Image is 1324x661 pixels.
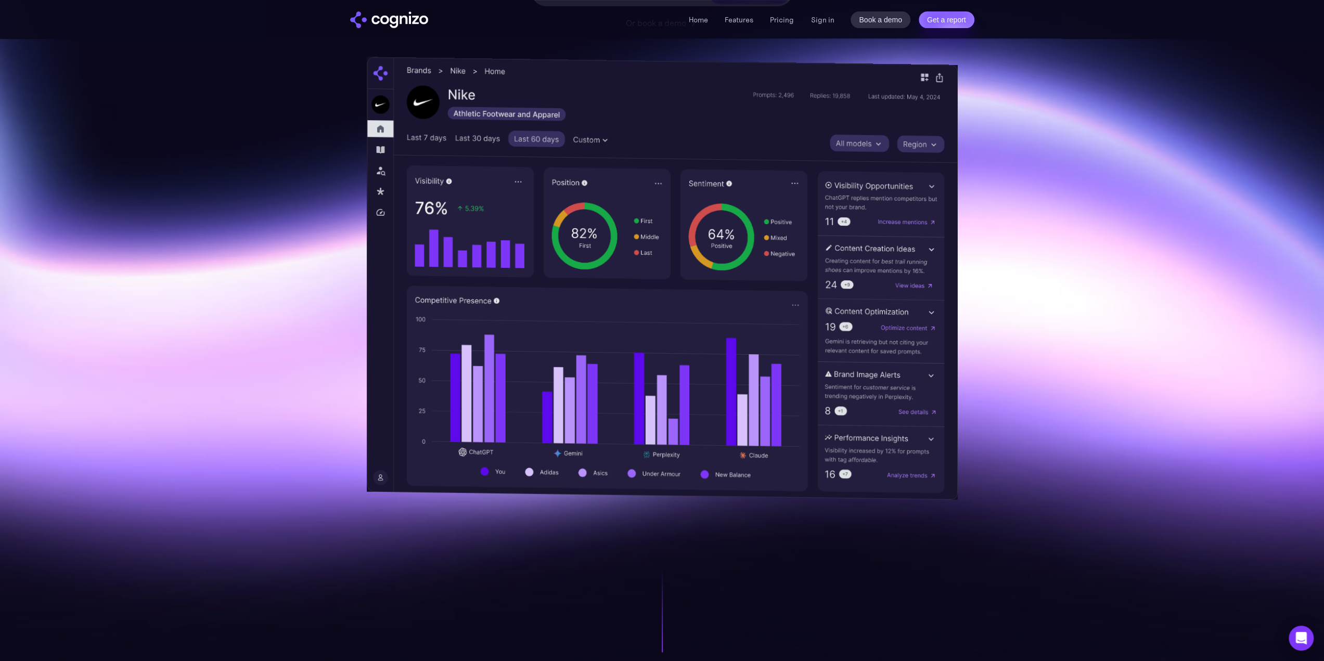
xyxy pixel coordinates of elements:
img: cognizo logo [350,11,428,28]
a: Features [725,15,753,24]
a: Pricing [770,15,794,24]
img: Cognizo AI visibility optimization dashboard [367,57,957,500]
a: Get a report [919,11,974,28]
a: Home [689,15,708,24]
a: Book a demo [851,11,910,28]
div: Open Intercom Messenger [1289,626,1314,651]
a: home [350,11,428,28]
a: Sign in [811,14,834,26]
